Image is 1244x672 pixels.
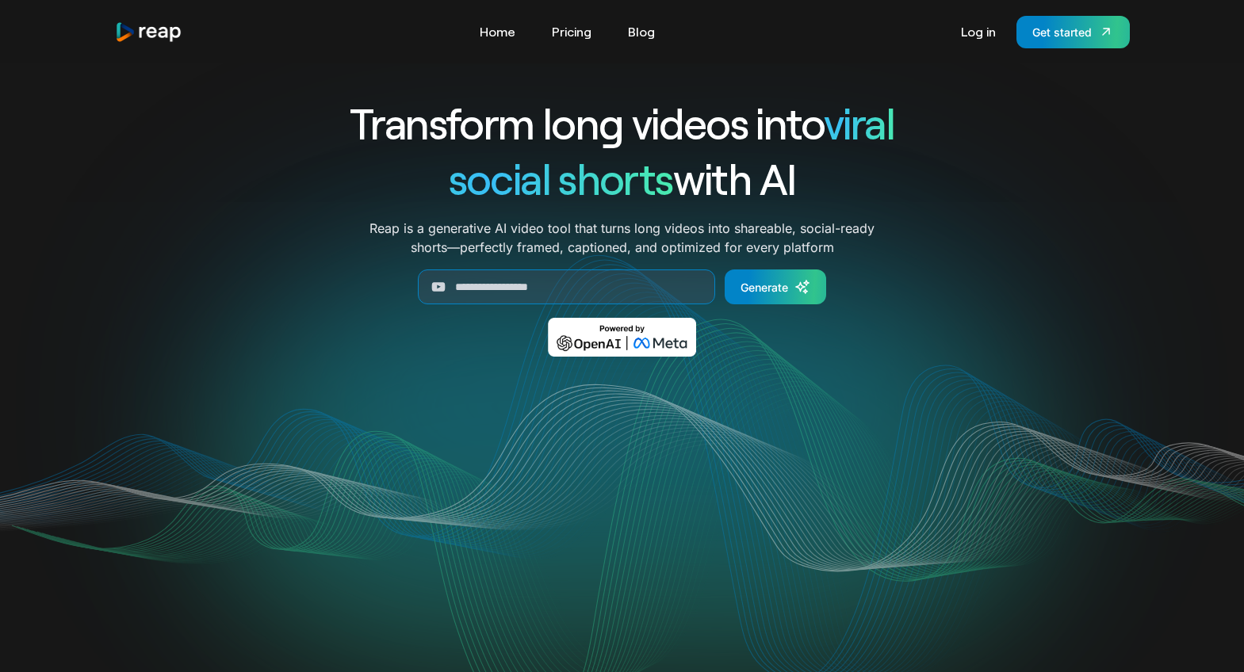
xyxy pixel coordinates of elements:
span: social shorts [449,152,673,204]
a: Home [472,19,523,44]
a: Pricing [544,19,599,44]
span: viral [824,97,894,148]
p: Reap is a generative AI video tool that turns long videos into shareable, social-ready shorts—per... [369,219,875,257]
a: Generate [725,269,826,304]
h1: with AI [293,151,952,206]
a: home [115,21,183,43]
a: Blog [620,19,663,44]
a: Log in [953,19,1004,44]
h1: Transform long videos into [293,95,952,151]
div: Get started [1032,24,1092,40]
form: Generate Form [293,269,952,304]
div: Generate [741,279,788,296]
a: Get started [1016,16,1130,48]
